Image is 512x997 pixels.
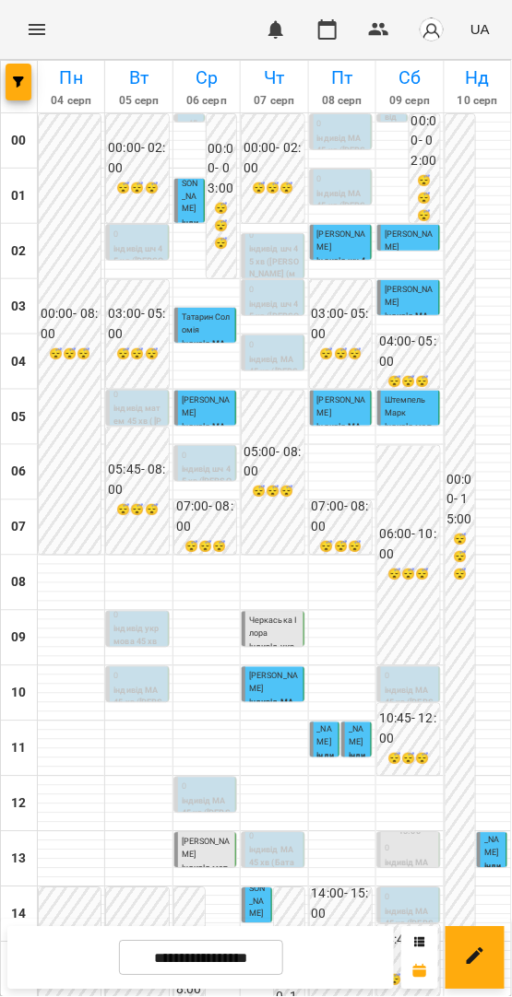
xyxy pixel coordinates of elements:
[11,297,26,317] h6: 03
[176,92,237,110] h6: 06 серп
[249,672,298,694] span: [PERSON_NAME]
[312,885,370,924] h6: 14:00 - 15:00
[249,299,299,336] p: індивід шч 45 хв ([PERSON_NAME])
[108,461,166,500] h6: 05:45 - 08:00
[108,64,169,92] h6: Вт
[11,794,26,815] h6: 12
[108,180,166,197] h6: 😴😴😴
[176,539,234,557] h6: 😴😴😴
[249,243,299,306] p: індивід шч 45 хв ([PERSON_NAME] (мама [PERSON_NAME]))
[312,539,370,557] h6: 😴😴😴
[11,684,26,704] h6: 10
[249,616,296,639] span: Черкаська Ілора
[208,200,235,252] h6: 😴😴😴
[182,781,232,794] p: 0
[113,243,163,281] p: індивід шч 45 хв ([PERSON_NAME])
[385,858,435,883] p: індивід МА 45 хв
[470,19,490,39] span: UA
[182,796,232,834] p: індивід МА 45 хв ([PERSON_NAME])
[11,352,26,372] h6: 04
[349,751,367,814] p: індивід МА 45 хв
[317,118,367,131] p: 0
[249,642,299,667] p: індивід укр мова 45 хв
[317,133,367,170] p: індивід МА 45 хв ([PERSON_NAME])
[15,7,59,52] button: Menu
[182,338,232,363] p: індивід МА 45 хв
[41,304,99,344] h6: 00:00 - 08:00
[411,111,438,171] h6: 00:00 - 02:00
[108,502,166,520] h6: 😴😴😴
[385,686,435,723] p: індивід МА 45 хв ([PERSON_NAME] )
[182,450,232,463] p: 0
[182,312,231,334] span: Татарин Соломія
[11,628,26,649] h6: 09
[244,138,302,178] h6: 00:00 - 02:00
[385,892,435,905] p: 0
[419,17,445,42] img: avatar_s.png
[385,671,435,684] p: 0
[182,464,232,502] p: індивід шч 45 хв ([PERSON_NAME])
[41,346,99,363] h6: 😴😴😴
[317,395,366,417] span: [PERSON_NAME]
[249,698,299,722] p: індивід МА 45 хв
[244,64,304,92] h6: Чт
[11,241,26,262] h6: 02
[312,498,370,537] h6: 07:00 - 08:00
[379,332,437,371] h6: 04:00 - 05:00
[11,905,26,925] h6: 14
[317,421,367,446] p: індивід МА 45 хв
[108,92,169,110] h6: 05 серп
[379,64,440,92] h6: Сб
[379,751,437,768] h6: 😴😴😴
[317,229,366,252] span: [PERSON_NAME]
[379,373,437,391] h6: 😴😴😴
[249,845,299,895] p: індивід МА 45 хв (Батащук [PERSON_NAME])
[379,567,437,584] h6: 😴😴😴
[249,831,299,844] p: 0
[176,64,237,92] h6: Ср
[312,92,373,110] h6: 08 серп
[379,710,437,749] h6: 10:45 - 12:00
[447,92,508,110] h6: 10 серп
[244,442,302,482] h6: 05:00 - 08:00
[249,354,299,392] p: індивід МА 45 хв ([PERSON_NAME])
[385,907,435,944] p: індивід МА 45 хв ([PERSON_NAME])
[41,92,101,110] h6: 04 серп
[385,843,435,856] p: 0
[113,403,163,452] p: індивід матем 45 хв ( [PERSON_NAME] )
[317,173,367,186] p: 0
[182,395,231,417] span: [PERSON_NAME]
[385,421,435,446] p: індивід матем 45 хв
[11,407,26,428] h6: 05
[244,180,302,197] h6: 😴😴😴
[11,573,26,593] h6: 08
[484,862,503,924] p: індивід МА 45 хв
[182,838,231,860] span: [PERSON_NAME]
[11,739,26,759] h6: 11
[317,255,367,280] p: індивід шч 45 хв
[312,304,370,344] h6: 03:00 - 05:00
[113,229,163,241] p: 0
[385,285,434,307] span: [PERSON_NAME]
[249,339,299,352] p: 0
[113,686,163,723] p: індивід МА 45 хв ([PERSON_NAME])
[113,610,163,623] p: 0
[11,131,26,151] h6: 00
[108,138,166,178] h6: 00:00 - 02:00
[176,498,234,537] h6: 07:00 - 08:00
[385,395,426,417] span: Штемпель Марк
[317,751,336,814] p: індивід МА 45 хв
[447,471,474,531] h6: 00:00 - 15:00
[385,229,434,252] span: [PERSON_NAME]
[317,188,367,226] p: індивід МА 45 хв ([PERSON_NAME])
[463,12,497,46] button: UA
[312,64,373,92] h6: Пт
[244,484,302,501] h6: 😴😴😴
[113,624,163,674] p: індивід укр мова 45 хв (Черкаська Ілора)
[244,92,304,110] h6: 07 серп
[11,518,26,538] h6: 07
[182,863,232,888] p: індивід матем 45 хв
[11,463,26,483] h6: 06
[411,172,438,224] h6: 😴😴😴
[249,229,299,242] p: 0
